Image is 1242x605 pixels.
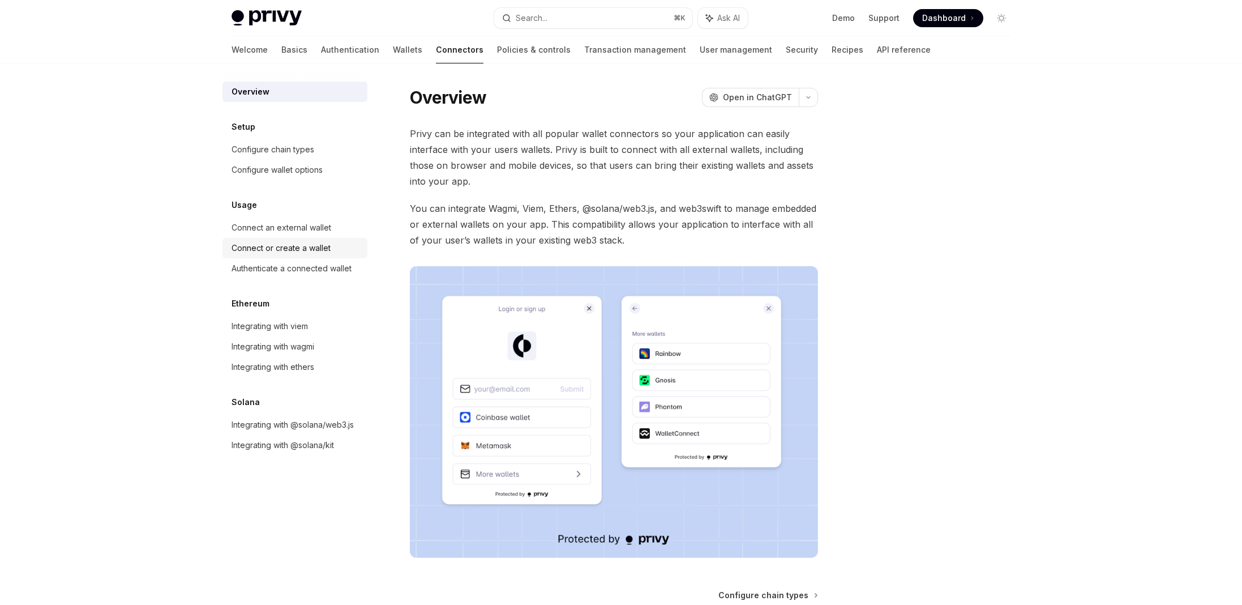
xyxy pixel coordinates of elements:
span: Privy can be integrated with all popular wallet connectors so your application can easily interfa... [410,126,818,189]
a: Integrating with wagmi [222,336,367,357]
img: light logo [232,10,302,26]
a: Integrating with viem [222,316,367,336]
a: Connect or create a wallet [222,238,367,258]
button: Open in ChatGPT [702,88,799,107]
a: Demo [832,12,855,24]
div: Connect or create a wallet [232,241,331,255]
div: Integrating with ethers [232,360,314,374]
a: Authenticate a connected wallet [222,258,367,279]
a: Policies & controls [497,36,571,63]
a: Integrating with ethers [222,357,367,377]
a: Authentication [321,36,379,63]
a: Connect an external wallet [222,218,367,238]
a: API reference [877,36,931,63]
div: Configure chain types [232,143,314,156]
div: Overview [232,85,269,99]
img: Connectors3 [410,266,818,558]
span: Configure chain types [718,590,808,601]
span: You can integrate Wagmi, Viem, Ethers, @solana/web3.js, and web3swift to manage embedded or exter... [410,201,818,248]
a: Support [868,12,900,24]
a: Configure chain types [718,590,817,601]
div: Integrating with wagmi [232,340,314,353]
span: Dashboard [922,12,966,24]
div: Integrating with @solana/web3.js [232,418,354,432]
a: Configure wallet options [222,160,367,180]
div: Connect an external wallet [232,221,331,235]
a: Overview [222,82,367,102]
div: Integrating with viem [232,319,308,333]
a: Connectors [436,36,483,63]
a: Configure chain types [222,139,367,160]
span: ⌘ K [674,14,686,23]
a: Integrating with @solana/kit [222,435,367,455]
a: Welcome [232,36,268,63]
button: Toggle dark mode [992,9,1010,27]
a: Wallets [393,36,422,63]
div: Authenticate a connected wallet [232,262,352,275]
div: Search... [516,11,547,25]
a: Recipes [832,36,863,63]
a: Integrating with @solana/web3.js [222,415,367,435]
button: Ask AI [698,8,748,28]
button: Search...⌘K [494,8,692,28]
h1: Overview [410,87,486,108]
a: User management [700,36,772,63]
h5: Ethereum [232,297,269,310]
a: Basics [281,36,307,63]
a: Security [786,36,818,63]
span: Open in ChatGPT [723,92,792,103]
h5: Solana [232,395,260,409]
div: Configure wallet options [232,163,323,177]
span: Ask AI [717,12,740,24]
a: Transaction management [584,36,686,63]
a: Dashboard [913,9,983,27]
h5: Usage [232,198,257,212]
div: Integrating with @solana/kit [232,438,334,452]
h5: Setup [232,120,255,134]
